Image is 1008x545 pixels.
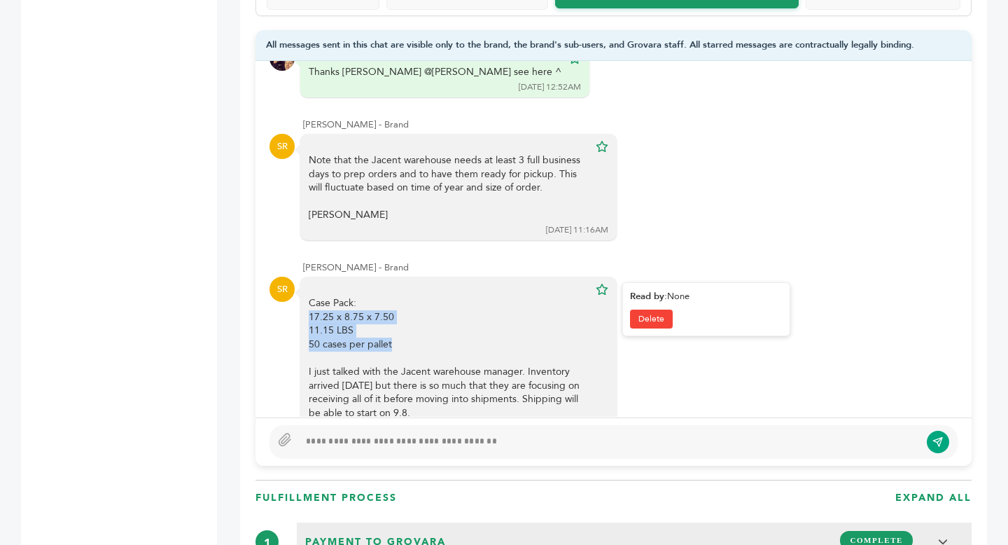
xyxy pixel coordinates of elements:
div: 50 cases per pallet I just talked with the Jacent warehouse manager. Inventory arrived [DATE] but... [309,338,589,461]
div: SR [269,134,295,159]
div: [PERSON_NAME] - Brand [303,261,958,274]
div: SR [269,277,295,302]
strong: Read by: [630,290,667,303]
div: [DATE] 12:52AM [519,81,581,93]
h3: EXPAND ALL [895,491,972,505]
div: 17.25 x 8.75 x 7.50 [309,310,589,324]
div: [DATE] 11:16AM [546,224,608,236]
div: All messages sent in this chat are visible only to the brand, the brand's sub-users, and Grovara ... [255,30,972,62]
a: Delete [630,310,673,329]
div: None [630,290,783,303]
div: Case Pack: [309,296,589,475]
div: Thanks [PERSON_NAME] @[PERSON_NAME] see here ^ [309,65,561,79]
h3: FULFILLMENT PROCESS [255,491,397,505]
div: [PERSON_NAME] [309,208,589,222]
div: [PERSON_NAME] - Brand [303,118,958,131]
div: 11.15 LBS [309,324,589,338]
div: Note that the Jacent warehouse needs at least 3 full business days to prep orders and to have the... [309,153,589,222]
